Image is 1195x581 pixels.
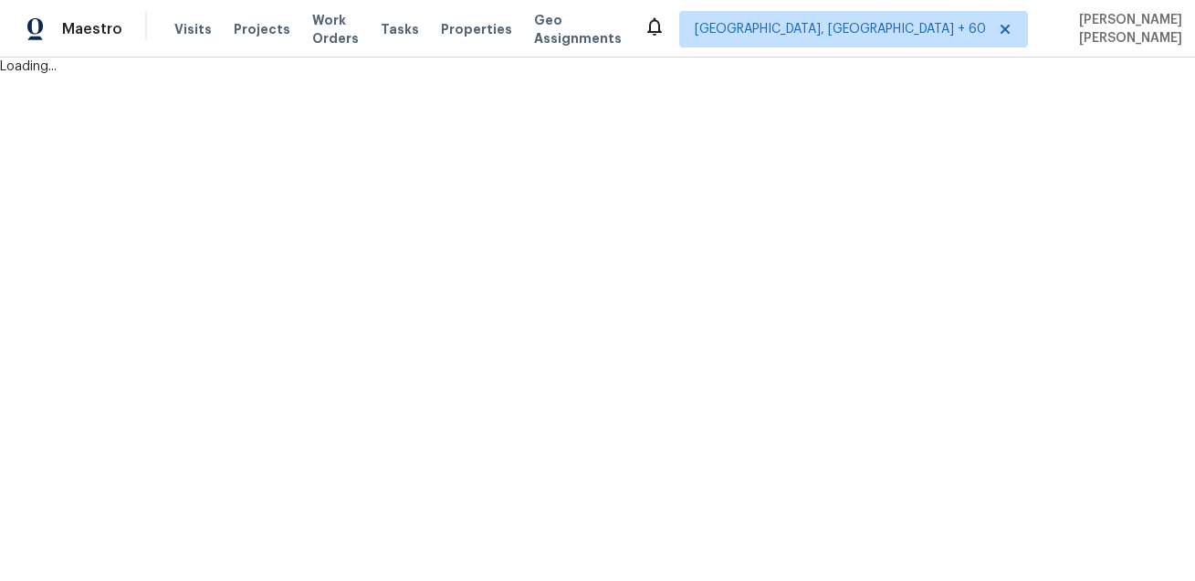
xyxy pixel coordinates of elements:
[312,11,359,48] span: Work Orders
[381,23,419,36] span: Tasks
[441,20,512,38] span: Properties
[534,11,622,48] span: Geo Assignments
[62,20,122,38] span: Maestro
[695,20,986,38] span: [GEOGRAPHIC_DATA], [GEOGRAPHIC_DATA] + 60
[1072,11,1182,48] span: [PERSON_NAME] [PERSON_NAME]
[234,20,290,38] span: Projects
[174,20,212,38] span: Visits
